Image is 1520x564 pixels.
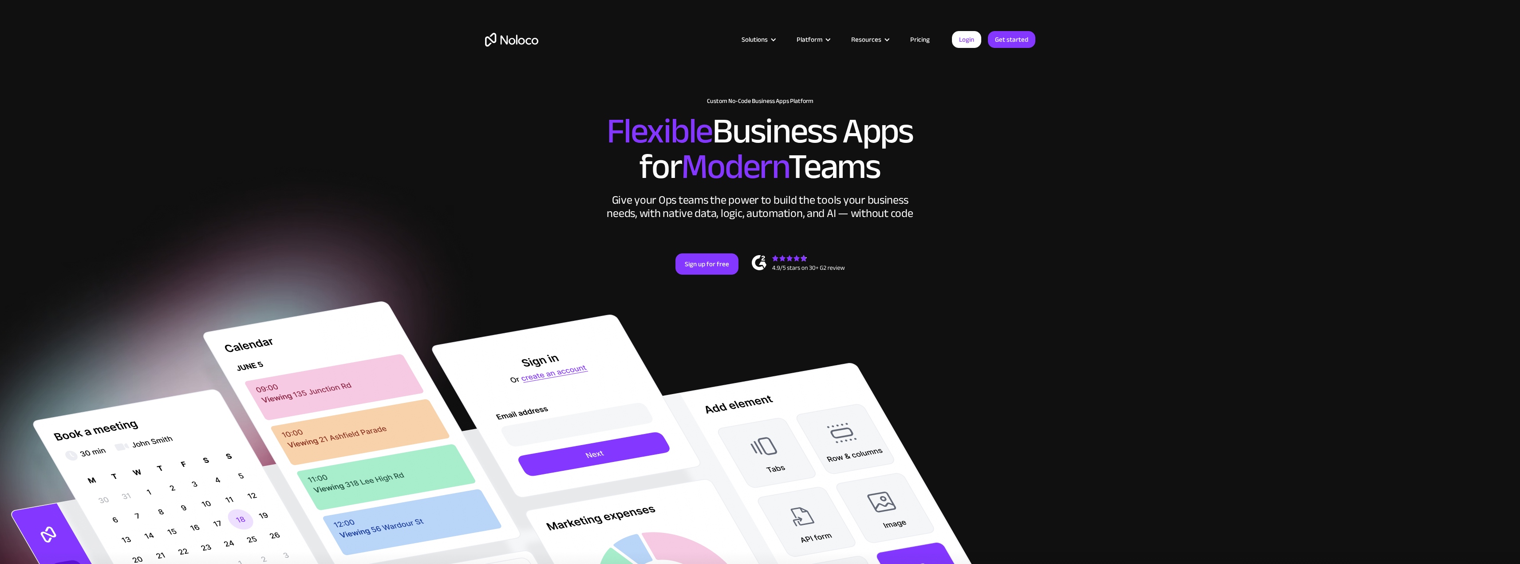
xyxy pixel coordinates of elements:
[851,34,881,45] div: Resources
[485,98,1035,105] h1: Custom No-Code Business Apps Platform
[605,193,916,220] div: Give your Ops teams the power to build the tools your business needs, with native data, logic, au...
[952,31,981,48] a: Login
[899,34,941,45] a: Pricing
[786,34,840,45] div: Platform
[742,34,768,45] div: Solutions
[675,253,738,275] a: Sign up for free
[607,98,712,164] span: Flexible
[730,34,786,45] div: Solutions
[797,34,822,45] div: Platform
[485,114,1035,185] h2: Business Apps for Teams
[681,134,788,200] span: Modern
[840,34,899,45] div: Resources
[485,33,538,47] a: home
[988,31,1035,48] a: Get started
